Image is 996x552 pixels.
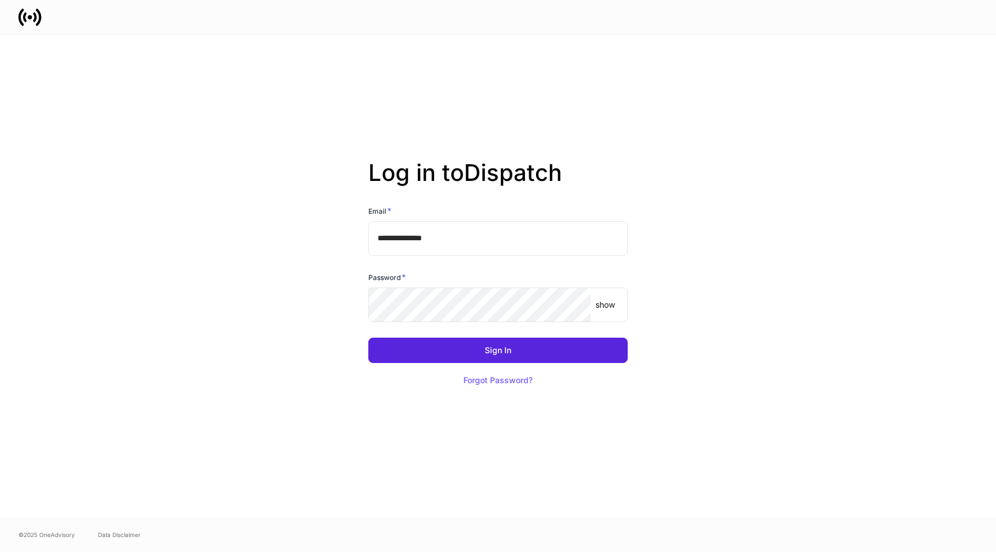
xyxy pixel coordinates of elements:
h6: Password [368,271,406,283]
span: © 2025 OneAdvisory [18,530,75,539]
button: Sign In [368,338,628,363]
div: Forgot Password? [463,376,533,384]
h6: Email [368,205,391,217]
h2: Log in to Dispatch [368,159,628,205]
button: Forgot Password? [449,368,547,393]
a: Data Disclaimer [98,530,141,539]
p: show [595,299,615,311]
div: Sign In [485,346,511,354]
